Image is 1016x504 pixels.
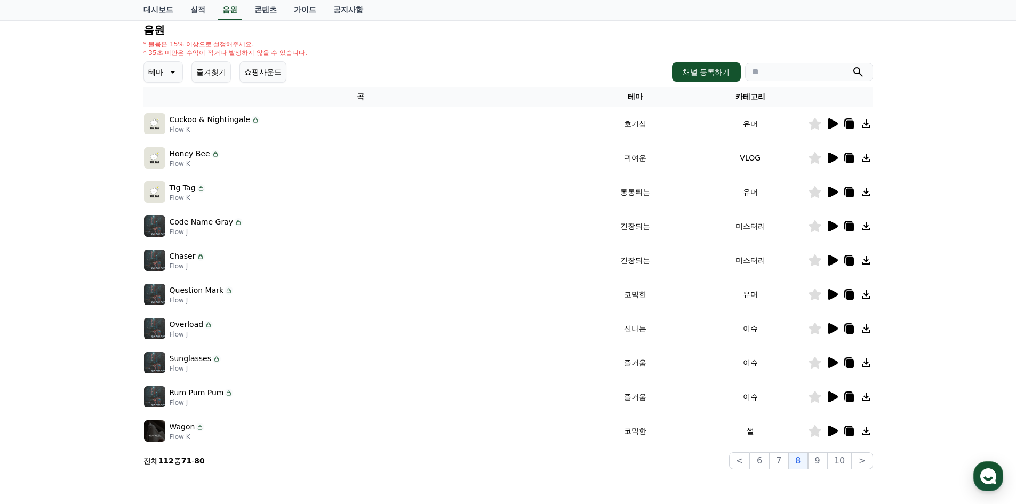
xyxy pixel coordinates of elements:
p: Flow J [170,330,213,339]
a: 홈 [3,338,70,365]
td: 썰 [693,414,808,448]
td: 이슈 [693,346,808,380]
a: 대화 [70,338,138,365]
td: 유머 [693,175,808,209]
td: 통통튀는 [578,175,693,209]
button: 8 [788,452,807,469]
button: > [852,452,873,469]
img: music [144,147,165,169]
p: Code Name Gray [170,217,234,228]
p: Chaser [170,251,196,262]
p: Flow J [170,364,221,373]
p: * 볼륨은 15% 이상으로 설정해주세요. [143,40,308,49]
img: music [144,181,165,203]
p: Flow J [170,228,243,236]
button: 6 [750,452,769,469]
p: Flow J [170,398,234,407]
td: VLOG [693,141,808,175]
th: 곡 [143,87,578,107]
span: 대화 [98,355,110,363]
img: music [144,284,165,305]
td: 긴장되는 [578,243,693,277]
p: 전체 중 - [143,455,205,466]
p: Sunglasses [170,353,211,364]
button: 7 [769,452,788,469]
td: 이슈 [693,311,808,346]
span: 설정 [165,354,178,363]
p: Tig Tag [170,182,196,194]
button: 쇼핑사운드 [239,61,286,83]
h4: 음원 [143,24,873,36]
td: 즐거움 [578,346,693,380]
p: Flow K [170,433,205,441]
p: Flow K [170,194,205,202]
td: 귀여운 [578,141,693,175]
button: 10 [827,452,852,469]
img: music [144,352,165,373]
img: music [144,113,165,134]
strong: 71 [181,457,191,465]
p: Cuckoo & Nightingale [170,114,250,125]
p: Overload [170,319,204,330]
p: 테마 [148,65,163,79]
p: Flow K [170,159,220,168]
td: 유머 [693,107,808,141]
button: 테마 [143,61,183,83]
th: 카테고리 [693,87,808,107]
img: music [144,250,165,271]
button: 즐겨찾기 [191,61,231,83]
td: 이슈 [693,380,808,414]
p: Flow K [170,125,260,134]
td: 코믹한 [578,277,693,311]
span: 홈 [34,354,40,363]
img: music [144,215,165,237]
td: 코믹한 [578,414,693,448]
td: 호기심 [578,107,693,141]
img: music [144,386,165,407]
strong: 112 [158,457,174,465]
td: 미스터리 [693,209,808,243]
td: 미스터리 [693,243,808,277]
img: music [144,318,165,339]
th: 테마 [578,87,693,107]
p: Question Mark [170,285,224,296]
td: 긴장되는 [578,209,693,243]
strong: 80 [194,457,204,465]
td: 신나는 [578,311,693,346]
p: Flow J [170,262,205,270]
button: 채널 등록하기 [672,62,740,82]
p: * 35초 미만은 수익이 적거나 발생하지 않을 수 있습니다. [143,49,308,57]
p: Wagon [170,421,195,433]
td: 즐거움 [578,380,693,414]
p: Rum Pum Pum [170,387,224,398]
p: Flow J [170,296,234,305]
img: music [144,420,165,442]
button: 9 [808,452,827,469]
button: < [729,452,750,469]
td: 유머 [693,277,808,311]
p: Honey Bee [170,148,210,159]
a: 설정 [138,338,205,365]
